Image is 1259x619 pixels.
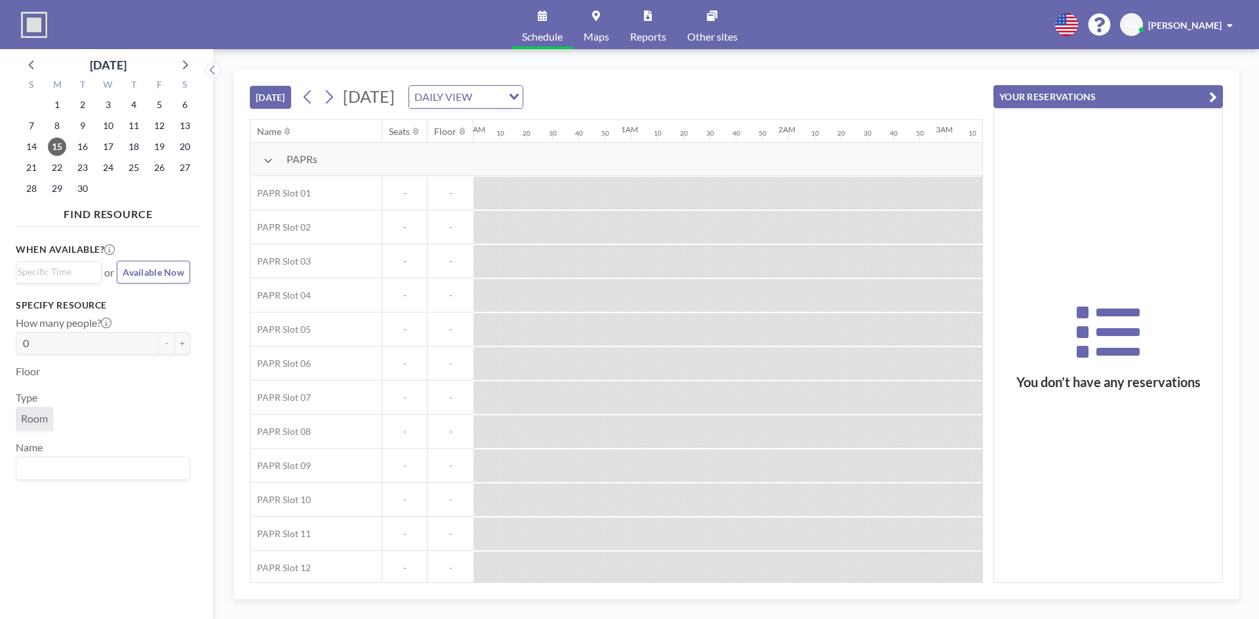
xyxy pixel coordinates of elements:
div: 20 [523,129,530,138]
div: F [146,77,172,94]
span: - [382,290,427,301]
div: 3AM [936,124,953,134]
div: 40 [732,129,740,138]
span: Thursday, September 18, 2025 [125,138,143,156]
span: Thursday, September 4, 2025 [125,96,143,114]
button: YOUR RESERVATIONS [993,85,1223,108]
span: - [382,494,427,506]
input: Search for option [18,265,94,279]
span: Wednesday, September 3, 2025 [99,96,117,114]
span: Monday, September 22, 2025 [48,159,66,177]
div: T [121,77,146,94]
span: Monday, September 29, 2025 [48,179,66,198]
h4: FIND RESOURCE [16,202,201,221]
span: Sunday, September 28, 2025 [22,179,41,198]
span: [DATE] [343,86,395,106]
span: PAPR Slot 10 [250,494,311,506]
div: 30 [864,129,871,138]
span: Wednesday, September 24, 2025 [99,159,117,177]
div: Search for option [16,262,101,282]
span: Thursday, September 25, 2025 [125,159,143,177]
span: Maps [584,31,609,42]
span: - [428,494,473,506]
div: T [70,77,96,94]
span: Monday, September 8, 2025 [48,117,66,135]
span: Sunday, September 14, 2025 [22,138,41,156]
div: W [96,77,121,94]
span: - [428,426,473,438]
button: - [159,332,174,354]
span: PAPRs [287,153,317,166]
span: PAPR Slot 07 [250,392,311,403]
span: Tuesday, September 16, 2025 [73,138,92,156]
span: PAPR Slot 04 [250,290,311,301]
div: 10 [654,129,662,138]
span: Friday, September 19, 2025 [150,138,169,156]
span: Available Now [123,267,184,278]
h3: Specify resource [16,299,190,311]
span: Thursday, September 11, 2025 [125,117,143,135]
div: Floor [434,126,456,138]
input: Search for option [18,460,182,477]
span: Monday, September 1, 2025 [48,96,66,114]
span: Saturday, September 20, 2025 [176,138,194,156]
span: Saturday, September 6, 2025 [176,96,194,114]
div: [DATE] [90,56,127,74]
span: Saturday, September 27, 2025 [176,159,194,177]
span: DAILY VIEW [412,88,475,105]
span: - [428,324,473,335]
span: Schedule [522,31,563,42]
span: Reports [630,31,666,42]
span: Other sites [687,31,738,42]
button: [DATE] [250,86,291,109]
div: 10 [496,129,504,138]
span: - [382,221,427,233]
div: S [172,77,197,94]
span: - [428,460,473,472]
span: - [428,528,473,540]
input: Search for option [476,88,501,105]
span: - [428,290,473,301]
span: HA [1125,19,1138,31]
span: Room [21,412,48,425]
button: Available Now [117,261,190,284]
span: - [382,392,427,403]
div: 40 [890,129,898,138]
span: PAPR Slot 12 [250,562,311,574]
div: 10 [811,129,819,138]
label: Name [16,441,43,454]
span: Monday, September 15, 2025 [48,138,66,156]
span: - [382,358,427,369]
span: - [428,358,473,369]
span: Saturday, September 13, 2025 [176,117,194,135]
span: Wednesday, September 10, 2025 [99,117,117,135]
span: Friday, September 12, 2025 [150,117,169,135]
label: How many people? [16,316,111,329]
span: - [382,460,427,472]
div: 10 [969,129,976,138]
div: 40 [575,129,583,138]
span: Tuesday, September 30, 2025 [73,179,92,198]
div: 30 [549,129,557,138]
span: PAPR Slot 05 [250,324,311,335]
span: Sunday, September 7, 2025 [22,117,41,135]
label: Type [16,391,37,404]
div: 2AM [778,124,795,134]
div: 50 [916,129,924,138]
span: Tuesday, September 2, 2025 [73,96,92,114]
img: organization-logo [21,12,47,38]
span: - [382,255,427,267]
span: Wednesday, September 17, 2025 [99,138,117,156]
span: PAPR Slot 08 [250,426,311,438]
span: - [382,324,427,335]
div: Search for option [16,457,190,479]
span: or [104,266,114,279]
span: - [382,562,427,574]
div: Name [257,126,281,138]
span: PAPR Slot 02 [250,221,311,233]
div: Search for option [409,86,523,108]
span: PAPR Slot 01 [250,187,311,199]
span: - [428,255,473,267]
h3: You don’t have any reservations [994,374,1222,390]
div: 20 [837,129,845,138]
